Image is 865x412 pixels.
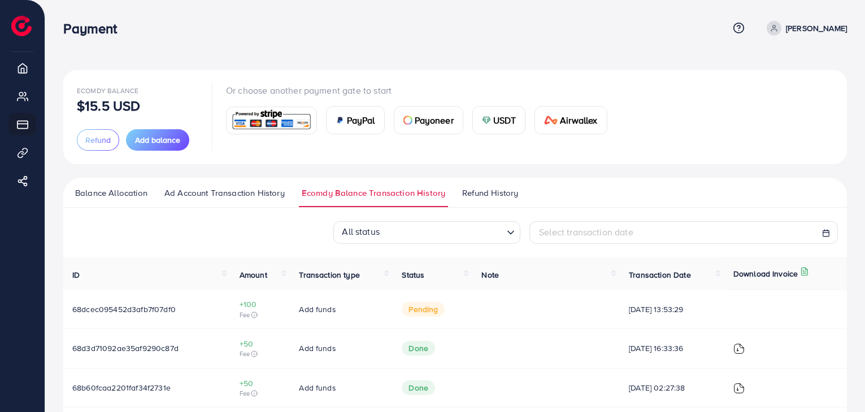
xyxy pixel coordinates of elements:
[63,20,126,37] h3: Payment
[77,99,140,112] p: $15.5 USD
[817,361,857,404] iframe: Chat
[629,343,715,354] span: [DATE] 16:33:36
[394,106,463,134] a: cardPayoneer
[72,304,176,315] span: 68dcec095452d3afb7f07df0
[762,21,847,36] a: [PERSON_NAME]
[560,113,597,127] span: Airwallex
[786,21,847,35] p: [PERSON_NAME]
[733,267,798,280] p: Download Invoice
[299,343,336,354] span: Add funds
[415,113,454,127] span: Payoneer
[230,108,313,133] img: card
[539,226,633,238] span: Select transaction date
[77,86,138,95] span: Ecomdy Balance
[336,116,345,125] img: card
[72,382,171,393] span: 68b60fcaa2201faf34f2731e
[240,389,281,398] span: Fee
[472,106,526,134] a: cardUSDT
[629,382,715,393] span: [DATE] 02:27:38
[240,310,281,319] span: Fee
[402,269,424,280] span: Status
[72,269,80,280] span: ID
[240,269,267,280] span: Amount
[733,343,745,354] img: ic-download-invoice.1f3c1b55.svg
[733,383,745,394] img: ic-download-invoice.1f3c1b55.svg
[402,302,445,317] span: pending
[544,116,558,125] img: card
[126,129,189,151] button: Add balance
[11,16,32,36] img: logo
[333,221,520,244] div: Search for option
[240,299,281,310] span: +100
[299,382,336,393] span: Add funds
[482,116,491,125] img: card
[403,116,412,125] img: card
[402,341,435,356] span: Done
[347,113,375,127] span: PayPal
[72,343,179,354] span: 68d3d71092ae35af9290c87d
[75,187,147,199] span: Balance Allocation
[340,222,382,241] span: All status
[629,269,691,280] span: Transaction Date
[326,106,385,134] a: cardPayPal
[240,349,281,358] span: Fee
[481,269,499,280] span: Note
[629,304,715,315] span: [DATE] 13:53:29
[164,187,285,199] span: Ad Account Transaction History
[240,378,281,389] span: +50
[299,269,360,280] span: Transaction type
[135,134,180,146] span: Add balance
[226,84,616,97] p: Or choose another payment gate to start
[383,223,502,241] input: Search for option
[299,304,336,315] span: Add funds
[85,134,111,146] span: Refund
[402,380,435,395] span: Done
[462,187,518,199] span: Refund History
[226,107,317,134] a: card
[493,113,516,127] span: USDT
[240,338,281,349] span: +50
[534,106,607,134] a: cardAirwallex
[302,187,445,199] span: Ecomdy Balance Transaction History
[77,129,119,151] button: Refund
